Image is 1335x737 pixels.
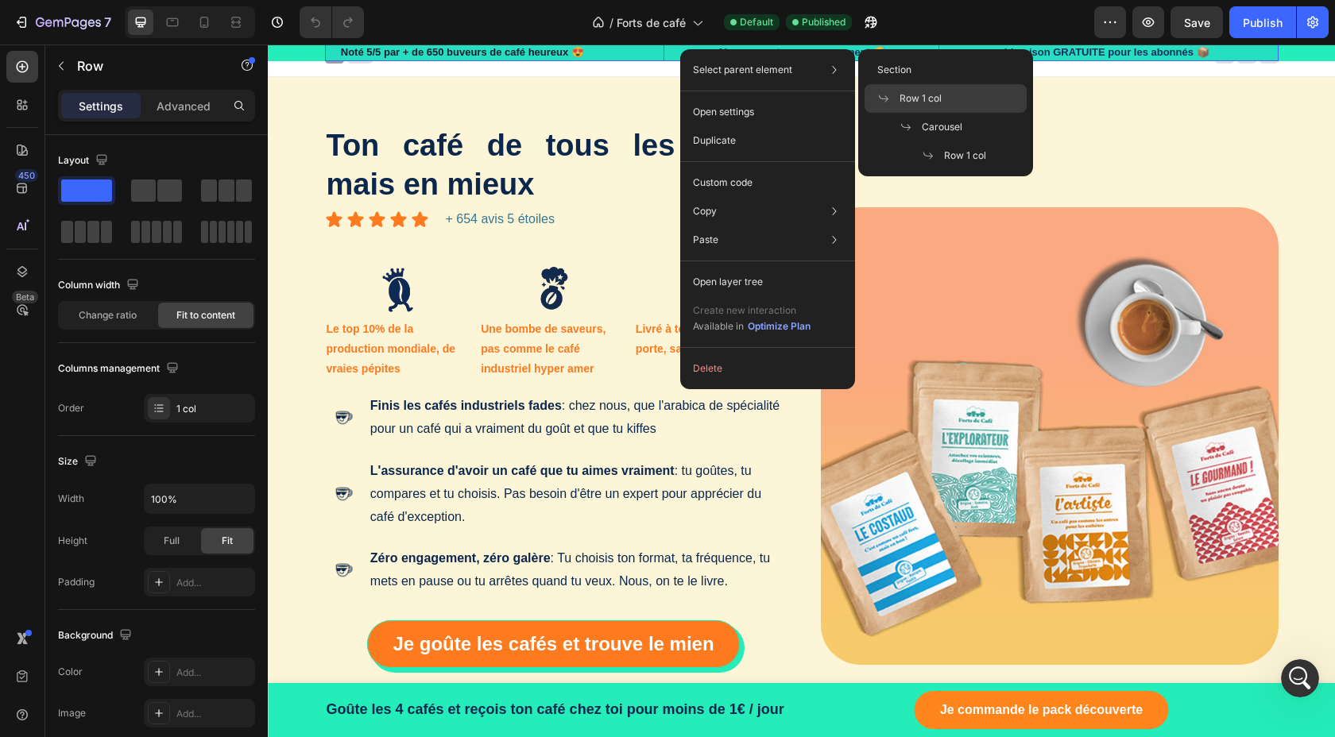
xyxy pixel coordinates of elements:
[693,233,718,247] p: Paste
[103,354,294,368] strong: Finis les cafés industriels fades
[59,84,513,156] strong: Ton café de tous les jours, mais en mieux
[64,361,87,385] img: gempages_539793060041589665-17a47ddd-d1af-4ea2-bd73-0f57581b337b.png
[1229,6,1296,38] button: Publish
[268,44,1335,737] iframe: Design area
[6,6,118,38] button: 7
[687,354,849,383] button: Delete
[748,319,811,334] div: Optimize Plan
[944,149,986,163] span: Row 1 col
[213,278,338,330] strong: Une bombe de saveurs, pas comme le café industriel hyper amer
[58,492,84,506] div: Width
[176,402,251,416] div: 1 col
[693,204,717,218] p: Copy
[77,56,212,75] p: Row
[12,291,38,303] div: Beta
[64,438,87,461] img: gempages_539793060041589665-17a47ddd-d1af-4ea2-bd73-0f57581b337b.png
[79,98,123,114] p: Settings
[58,451,100,473] div: Size
[176,707,251,721] div: Add...
[409,633,513,701] p: Torréfié au [GEOGRAPHIC_DATA]
[609,14,613,31] span: /
[693,133,736,148] p: Duplicate
[176,576,251,590] div: Add...
[693,176,753,190] p: Custom code
[125,588,446,610] strong: Je goûte les cafés et trouve le mien
[58,706,86,720] div: Image
[617,14,686,31] span: Forts de café
[747,318,811,334] button: Optimize Plan
[103,503,513,549] p: : Tu choisis ton format, ta fréquence, tu mets en pause ou tu arrêtes quand tu veux. Nous, on te ...
[693,275,763,289] p: Open layer tree
[368,278,489,311] strong: Livré à ton rythme, à ta porte, sans stress
[58,625,135,646] div: Background
[145,484,254,513] input: Auto
[58,150,111,172] div: Layout
[157,98,211,114] p: Advanced
[58,275,142,296] div: Column width
[64,514,87,538] img: gempages_539793060041589665-17a47ddd-d1af-4ea2-bd73-0f57581b337b.png
[103,350,513,396] p: : chez nous, que l'arabica de spécialité pour un café qui a vraiment du goût et que tu kiffes
[58,575,95,589] div: Padding
[103,507,283,520] strong: Zéro engagement, zéro galère
[900,91,942,106] span: Row 1 col
[553,163,1011,620] img: gempages_539793060041589665-ed4e9363-477a-4983-ba31-43e6d2ce93e2.webp
[693,63,792,77] p: Select parent element
[1281,659,1319,697] iframe: Intercom live chat
[222,534,233,548] span: Fit
[693,105,754,119] p: Open settings
[103,218,159,273] img: gempages_539793060041589665-b71dd306-2cbe-473c-8b35-3ed3e8b93945.png
[672,658,875,672] strong: Je commande le pack découverte
[1243,14,1283,31] div: Publish
[1184,16,1210,29] span: Save
[802,15,845,29] span: Published
[99,576,471,623] a: Je goûte les cafés et trouve le mien
[15,169,38,182] div: 450
[103,415,513,484] p: : tu goûtes, tu compares et tu choisis. Pas besoin d'être un expert pour apprécier du café d'exce...
[58,665,83,679] div: Color
[178,164,513,187] p: + 654 avis 5 étoiles
[58,358,182,380] div: Columns management
[412,218,468,273] img: gempages_539793060041589665-34fcaee7-cf42-40bf-8bdd-2e96edb69d94.png
[300,6,364,38] div: Undo/Redo
[58,534,87,548] div: Height
[257,218,313,273] img: gempages_539793060041589665-324be9cb-0afc-479f-979f-c8e06ae1f4c4.png
[103,419,407,433] strong: L'assurance d'avoir un café que tu aimes vraiment
[693,303,811,318] p: Create new interaction
[104,13,111,32] p: 7
[176,666,251,680] div: Add...
[922,120,962,134] span: Carousel
[164,534,180,548] span: Full
[647,646,900,685] a: Je commande le pack découverte
[693,320,744,332] span: Available in
[1171,6,1223,38] button: Save
[79,308,137,322] span: Change ratio
[877,63,911,77] span: Section
[59,278,188,330] strong: Le top 10% de la production mondiale, de vraies pépites
[58,401,84,415] div: Order
[176,308,235,322] span: Fit to content
[740,15,773,29] span: Default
